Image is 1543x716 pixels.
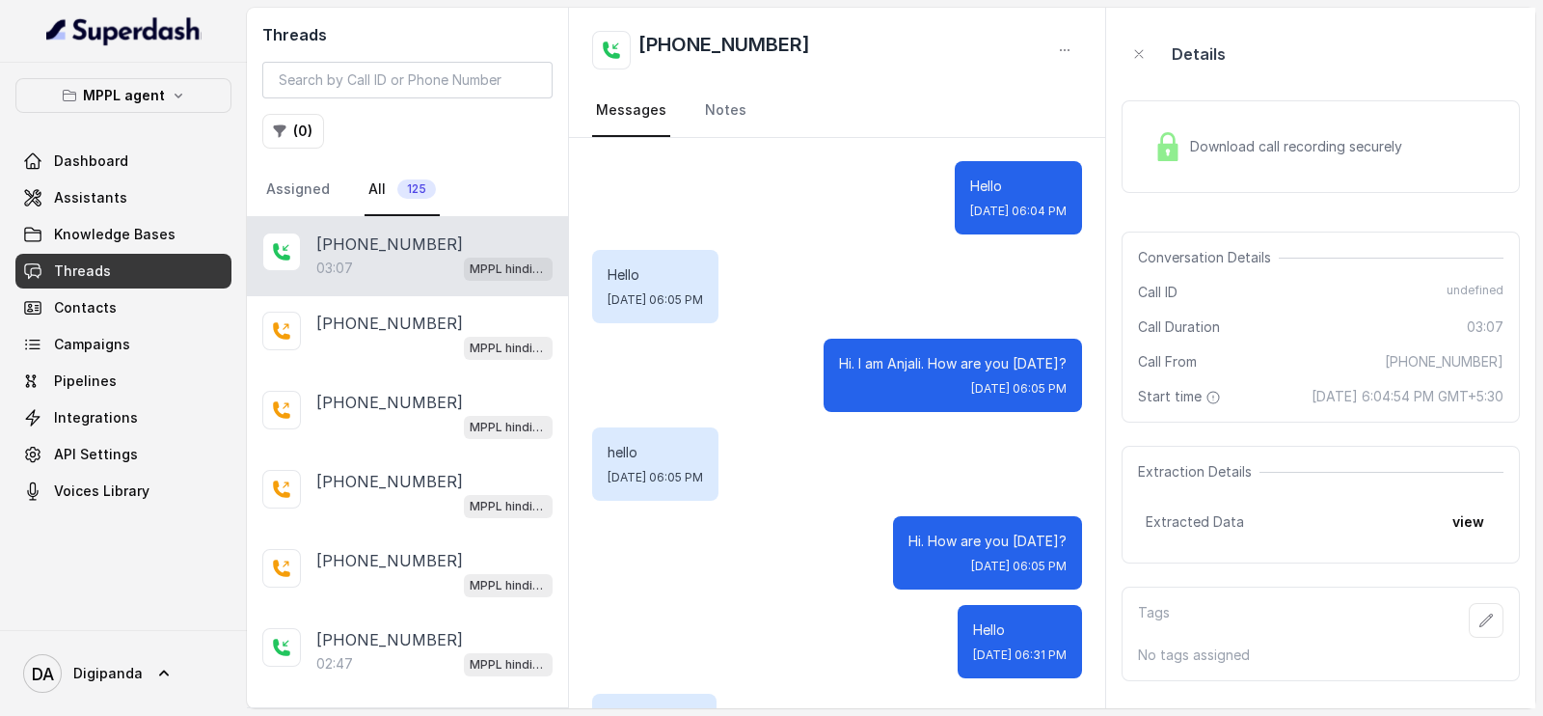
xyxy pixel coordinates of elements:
[262,23,553,46] h2: Threads
[15,78,231,113] button: MPPL agent
[316,391,463,414] p: [PHONE_NUMBER]
[1138,387,1225,406] span: Start time
[592,85,670,137] a: Messages
[1385,352,1503,372] span: [PHONE_NUMBER]
[32,664,54,684] text: DA
[15,400,231,435] a: Integrations
[1312,387,1503,406] span: [DATE] 6:04:54 PM GMT+5:30
[608,443,703,462] p: hello
[470,497,547,516] p: MPPL hindi-english assistant
[316,470,463,493] p: [PHONE_NUMBER]
[608,470,703,485] span: [DATE] 06:05 PM
[1467,317,1503,337] span: 03:07
[1138,646,1503,665] p: No tags assigned
[316,233,463,256] p: [PHONE_NUMBER]
[54,335,130,354] span: Campaigns
[470,339,547,358] p: MPPL hindi-english assistant
[316,549,463,572] p: [PHONE_NUMBER]
[470,260,547,279] p: MPPL hindi-english assistant
[15,437,231,472] a: API Settings
[397,179,436,199] span: 125
[15,647,231,701] a: Digipanda
[54,372,117,391] span: Pipelines
[15,217,231,252] a: Knowledge Bases
[1441,505,1496,539] button: view
[638,31,810,69] h2: [PHONE_NUMBER]
[1146,512,1244,532] span: Extracted Data
[73,664,143,683] span: Digipanda
[316,628,463,651] p: [PHONE_NUMBER]
[970,204,1067,219] span: [DATE] 06:04 PM
[608,292,703,308] span: [DATE] 06:05 PM
[971,381,1067,397] span: [DATE] 06:05 PM
[316,259,353,278] p: 03:07
[839,354,1067,373] p: Hi. I am Anjali. How are you [DATE]?
[15,364,231,399] a: Pipelines
[54,445,138,464] span: API Settings
[470,655,547,675] p: MPPL hindi-english assistant
[46,15,202,46] img: light.svg
[1138,352,1197,372] span: Call From
[54,225,176,244] span: Knowledge Bases
[15,474,231,509] a: Voices Library
[592,85,1082,137] nav: Tabs
[971,559,1067,574] span: [DATE] 06:05 PM
[1138,603,1170,638] p: Tags
[365,164,440,216] a: All125
[54,482,149,501] span: Voices Library
[262,164,553,216] nav: Tabs
[15,327,231,362] a: Campaigns
[262,164,334,216] a: Assigned
[908,532,1067,551] p: Hi. How are you [DATE]?
[316,654,353,674] p: 02:47
[15,144,231,179] a: Dashboard
[470,418,547,437] p: MPPL hindi-english assistant
[262,114,324,149] button: (0)
[54,408,138,427] span: Integrations
[1138,317,1220,337] span: Call Duration
[83,84,165,107] p: MPPL agent
[262,62,553,98] input: Search by Call ID or Phone Number
[973,620,1067,640] p: Hello
[54,298,117,317] span: Contacts
[701,85,750,137] a: Notes
[973,647,1067,663] span: [DATE] 06:31 PM
[1153,132,1182,161] img: Lock Icon
[1138,462,1259,482] span: Extraction Details
[54,151,128,171] span: Dashboard
[1138,248,1279,267] span: Conversation Details
[15,290,231,325] a: Contacts
[54,262,111,281] span: Threads
[54,188,127,207] span: Assistants
[316,312,463,335] p: [PHONE_NUMBER]
[1138,283,1178,302] span: Call ID
[970,177,1067,196] p: Hello
[608,265,703,285] p: Hello
[1447,283,1503,302] span: undefined
[1190,137,1410,156] span: Download call recording securely
[15,254,231,289] a: Threads
[1172,42,1226,66] p: Details
[470,576,547,595] p: MPPL hindi-english assistant
[15,180,231,215] a: Assistants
